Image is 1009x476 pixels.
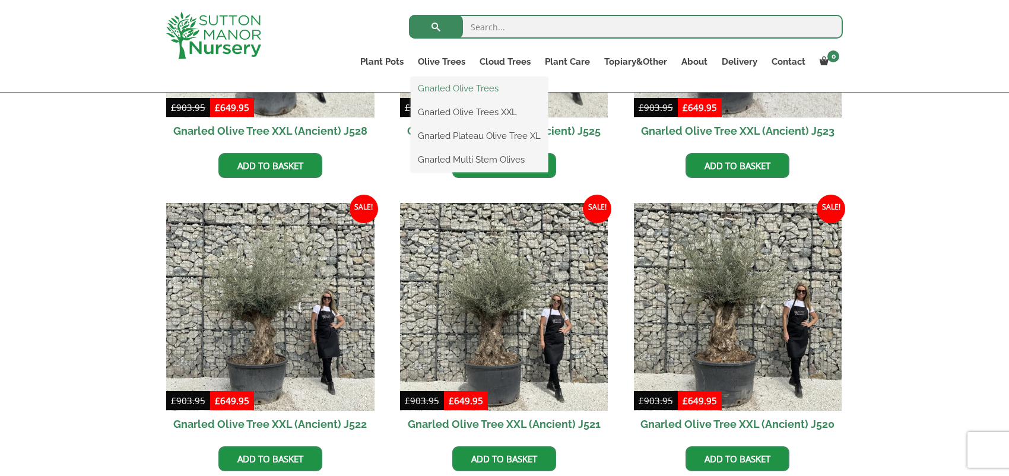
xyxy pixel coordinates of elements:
span: 0 [827,50,839,62]
bdi: 903.95 [639,101,673,113]
bdi: 903.95 [171,101,205,113]
span: £ [683,101,688,113]
h2: Gnarled Olive Tree XXL (Ancient) J523 [634,118,842,144]
img: logo [166,12,261,59]
span: £ [171,395,176,407]
bdi: 903.95 [405,101,439,113]
span: £ [449,395,454,407]
a: Add to basket: “Gnarled Olive Tree XXL (Ancient) J522” [218,446,322,471]
a: Cloud Trees [472,53,538,70]
span: £ [639,101,644,113]
span: Sale! [583,195,611,223]
a: Sale! Gnarled Olive Tree XXL (Ancient) J521 [400,203,608,438]
bdi: 649.95 [449,395,483,407]
a: About [674,53,715,70]
input: Search... [409,15,843,39]
span: Sale! [350,195,378,223]
span: £ [405,395,410,407]
a: Add to basket: “Gnarled Olive Tree XXL (Ancient) J528” [218,153,322,178]
bdi: 903.95 [171,395,205,407]
h2: Gnarled Olive Tree XXL (Ancient) J528 [166,118,375,144]
span: £ [215,101,220,113]
img: Gnarled Olive Tree XXL (Ancient) J522 [166,203,375,411]
img: Gnarled Olive Tree XXL (Ancient) J521 [400,203,608,411]
span: £ [215,395,220,407]
a: Topiary&Other [597,53,674,70]
a: Contact [764,53,813,70]
a: 0 [813,53,843,70]
a: Plant Pots [353,53,411,70]
bdi: 903.95 [405,395,439,407]
a: Gnarled Multi Stem Olives [411,151,548,169]
a: Delivery [715,53,764,70]
h2: Gnarled Olive Tree XXL (Ancient) J522 [166,411,375,437]
a: Add to basket: “Gnarled Olive Tree XXL (Ancient) J523” [686,153,789,178]
span: Sale! [817,195,845,223]
bdi: 649.95 [683,395,717,407]
span: £ [405,101,410,113]
bdi: 649.95 [215,395,249,407]
a: Gnarled Olive Trees XXL [411,103,548,121]
a: Add to basket: “Gnarled Olive Tree XXL (Ancient) J520” [686,446,789,471]
bdi: 903.95 [639,395,673,407]
a: Plant Care [538,53,597,70]
span: £ [171,101,176,113]
a: Gnarled Olive Trees [411,80,548,97]
h2: Gnarled Olive Tree XXL (Ancient) J525 [400,118,608,144]
a: Add to basket: “Gnarled Olive Tree XXL (Ancient) J521” [452,446,556,471]
img: Gnarled Olive Tree XXL (Ancient) J520 [634,203,842,411]
a: Gnarled Plateau Olive Tree XL [411,127,548,145]
h2: Gnarled Olive Tree XXL (Ancient) J520 [634,411,842,437]
a: Sale! Gnarled Olive Tree XXL (Ancient) J522 [166,203,375,438]
span: £ [683,395,688,407]
a: Olive Trees [411,53,472,70]
span: £ [639,395,644,407]
bdi: 649.95 [683,101,717,113]
a: Sale! Gnarled Olive Tree XXL (Ancient) J520 [634,203,842,438]
bdi: 649.95 [215,101,249,113]
h2: Gnarled Olive Tree XXL (Ancient) J521 [400,411,608,437]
